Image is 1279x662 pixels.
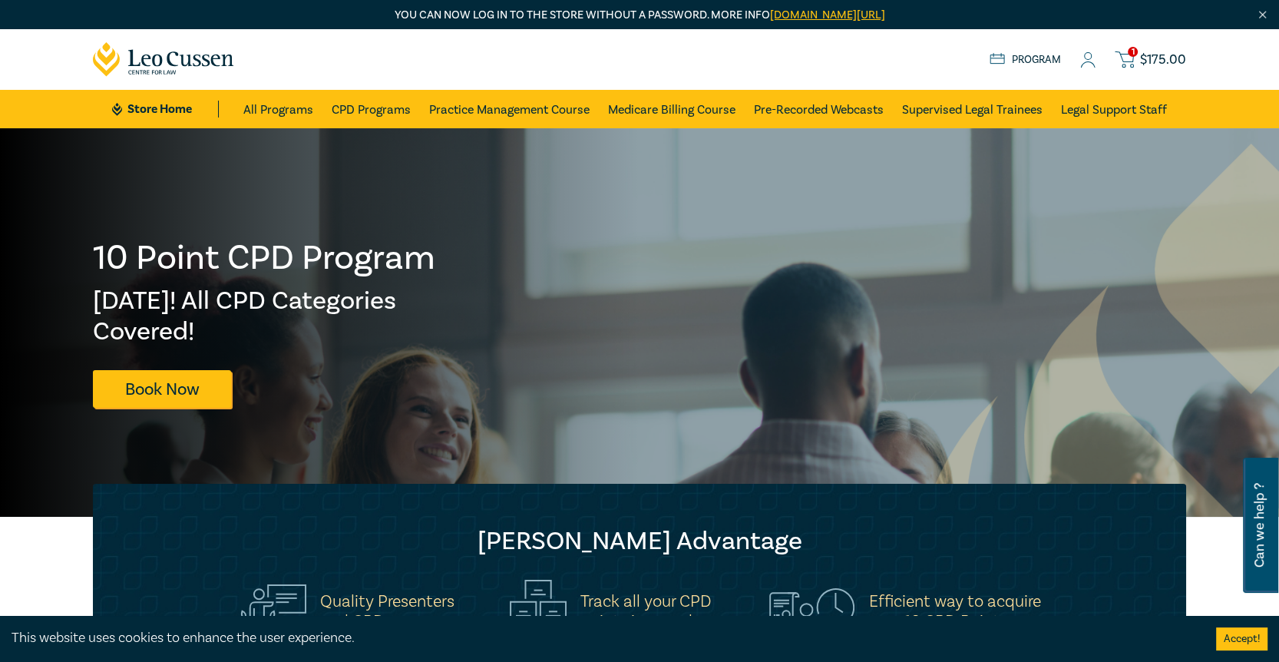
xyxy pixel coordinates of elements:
span: 1 [1128,47,1138,57]
a: Book Now [93,370,231,408]
h2: [PERSON_NAME] Advantage [124,526,1155,557]
h2: [DATE]! All CPD Categories Covered! [93,286,437,347]
h1: 10 Point CPD Program [93,238,437,278]
a: Legal Support Staff [1061,90,1167,128]
img: Track all your CPD<br>points in one place [510,580,567,643]
a: Supervised Legal Trainees [902,90,1043,128]
a: Medicare Billing Course [608,90,735,128]
a: Pre-Recorded Webcasts [754,90,884,128]
a: All Programs [243,90,313,128]
p: You can now log in to the store without a password. More info [93,7,1186,24]
h5: Track all your CPD points in one place [580,591,719,631]
img: Efficient way to acquire<br>your 10 CPD Points [769,588,854,634]
h5: Efficient way to acquire your 10 CPD Points [868,591,1040,631]
button: Accept cookies [1216,627,1267,650]
h5: Quality Presenters and CPD programs [320,591,458,631]
span: $ 175.00 [1140,51,1186,68]
img: Quality Presenters<br>and CPD programs [239,584,306,639]
span: Can we help ? [1252,467,1267,584]
a: Program [990,51,1061,68]
a: [DOMAIN_NAME][URL] [770,8,885,22]
a: Practice Management Course [429,90,590,128]
a: Store Home [112,101,219,118]
div: This website uses cookies to enhance the user experience. [12,628,1193,648]
img: Close [1256,8,1269,22]
a: CPD Programs [332,90,411,128]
